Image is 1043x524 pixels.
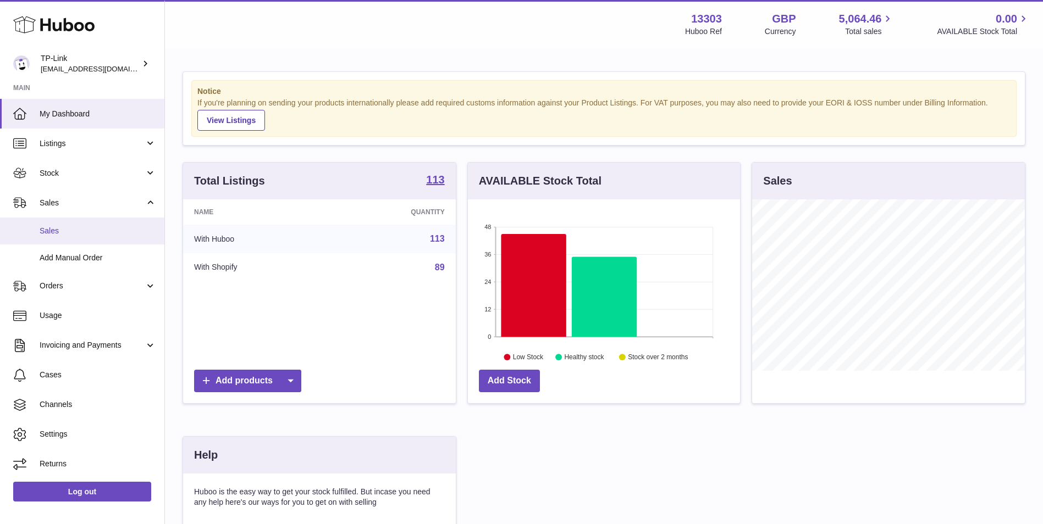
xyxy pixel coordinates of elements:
[40,370,156,380] span: Cases
[13,482,151,501] a: Log out
[426,174,444,187] a: 113
[330,199,455,225] th: Quantity
[435,263,445,272] a: 89
[40,281,145,291] span: Orders
[513,353,544,361] text: Low Stock
[839,12,895,37] a: 5,064.46 Total sales
[426,174,444,185] strong: 113
[197,110,265,131] a: View Listings
[197,86,1011,97] strong: Notice
[765,26,796,37] div: Currency
[479,370,540,392] a: Add Stock
[937,12,1030,37] a: 0.00 AVAILABLE Stock Total
[40,253,156,263] span: Add Manual Order
[41,53,140,74] div: TP-Link
[183,199,330,225] th: Name
[691,12,722,26] strong: 13303
[40,340,145,350] span: Invoicing and Payments
[996,12,1017,26] span: 0.00
[484,224,491,230] text: 48
[194,174,265,188] h3: Total Listings
[488,333,491,340] text: 0
[430,234,445,243] a: 113
[40,459,156,469] span: Returns
[194,487,445,508] p: Huboo is the easy way to get your stock fulfilled. But incase you need any help here's our ways f...
[937,26,1030,37] span: AVAILABLE Stock Total
[628,353,688,361] text: Stock over 2 months
[40,138,145,149] span: Listings
[197,98,1011,131] div: If you're planning on sending your products internationally please add required customs informati...
[484,306,491,313] text: 12
[40,310,156,321] span: Usage
[479,174,601,188] h3: AVAILABLE Stock Total
[40,198,145,208] span: Sales
[763,174,792,188] h3: Sales
[685,26,722,37] div: Huboo Ref
[484,251,491,258] text: 36
[40,168,145,179] span: Stock
[839,12,882,26] span: 5,064.46
[194,370,301,392] a: Add products
[40,109,156,119] span: My Dashboard
[194,448,218,462] h3: Help
[40,226,156,236] span: Sales
[41,64,162,73] span: [EMAIL_ADDRESS][DOMAIN_NAME]
[13,55,30,72] img: internalAdmin-13303@internal.huboo.com
[183,225,330,253] td: With Huboo
[564,353,604,361] text: Healthy stock
[40,429,156,439] span: Settings
[772,12,796,26] strong: GBP
[183,253,330,282] td: With Shopify
[484,278,491,285] text: 24
[845,26,894,37] span: Total sales
[40,399,156,410] span: Channels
